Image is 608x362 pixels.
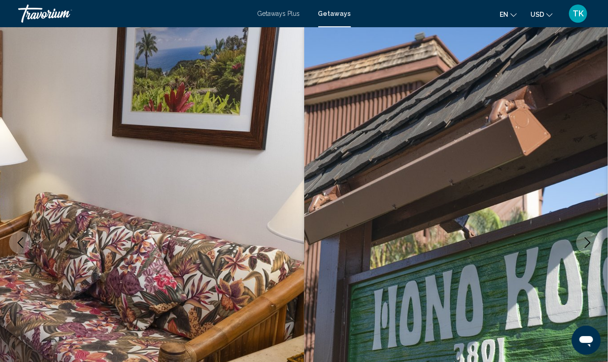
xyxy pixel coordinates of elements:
[572,326,601,355] iframe: Button to launch messaging window
[258,10,300,17] a: Getaways Plus
[18,5,248,23] a: Travorium
[530,8,553,21] button: Change currency
[576,231,599,254] button: Next image
[530,11,544,18] span: USD
[500,8,517,21] button: Change language
[9,231,32,254] button: Previous image
[566,4,590,23] button: User Menu
[500,11,508,18] span: en
[318,10,351,17] a: Getaways
[573,9,584,18] span: TK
